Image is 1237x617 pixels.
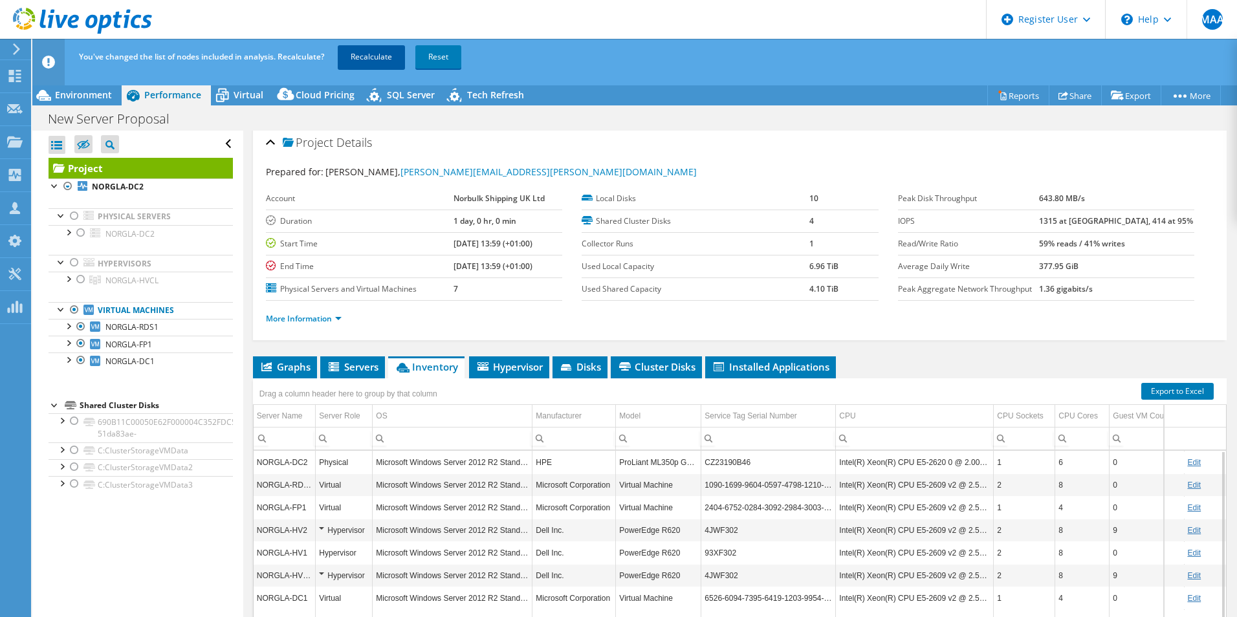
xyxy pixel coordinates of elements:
a: NORGLA-DC2 [49,225,233,242]
td: Column Server Role, Value Hypervisor [316,519,373,541]
td: Column Model, Value Virtual Machine [616,496,701,519]
a: Edit [1187,503,1201,512]
span: [PERSON_NAME], [325,166,697,178]
label: Start Time [266,237,454,250]
td: Column CPU Sockets, Value 2 [994,541,1055,564]
td: Column Service Tag Serial Number, Value 4JWF302 [701,519,836,541]
td: Column Guest VM Count, Value 9 [1110,519,1185,541]
b: 6.96 TiB [809,261,838,272]
a: More [1161,85,1221,105]
td: Column Model, Value ProLiant ML350p Gen8 [616,451,701,473]
b: [DATE] 13:59 (+01:00) [454,238,532,249]
span: NORGLA-DC2 [105,228,155,239]
div: CPU Sockets [997,408,1043,424]
h1: New Server Proposal [42,112,190,126]
td: Column Service Tag Serial Number, Value 1090-1699-9604-0597-4798-1210-76 [701,473,836,496]
span: Inventory [395,360,458,373]
a: Edit [1187,594,1201,603]
td: Column Manufacturer, Value Microsoft Corporation [532,473,616,496]
td: Column Server Role, Value Virtual [316,496,373,519]
span: Servers [327,360,378,373]
td: CPU Cores Column [1055,405,1110,428]
td: Column CPU, Value Intel(R) Xeon(R) CPU E5-2609 v2 @ 2.50GHz [836,496,994,519]
td: Column Guest VM Count, Value 0 [1110,541,1185,564]
a: Edit [1187,458,1201,467]
td: Column CPU Sockets, Value 2 [994,473,1055,496]
td: Column CPU, Value Intel(R) Xeon(R) CPU E5-2609 v2 @ 2.50GHz [836,587,994,609]
a: More Information [266,313,342,324]
b: 1 [809,238,814,249]
span: NORGLA-HVCL [105,275,159,286]
td: Column Manufacturer, Value Dell Inc. [532,564,616,587]
div: Shared Cluster Disks [80,398,233,413]
span: You've changed the list of nodes included in analysis. Recalculate? [79,51,324,62]
label: Physical Servers and Virtual Machines [266,283,454,296]
a: NORGLA-DC2 [49,179,233,195]
td: Column Guest VM Count, Filter cell [1110,427,1185,449]
td: Column Manufacturer, Value Microsoft Corporation [532,587,616,609]
div: Hypervisor [319,568,369,583]
td: Column OS, Value Microsoft Windows Server 2012 R2 Standard [373,587,532,609]
td: Column Server Role, Value Virtual [316,587,373,609]
a: NORGLA-DC1 [49,352,233,369]
div: Guest VM Count [1113,408,1170,424]
label: Used Local Capacity [582,260,809,273]
td: Column Server Name, Value NORGLA-FP1 [254,496,316,519]
td: Column CPU, Value Intel(R) Xeon(R) CPU E5-2609 v2 @ 2.50GHz [836,473,994,496]
td: Column Server Role, Value Physical [316,451,373,473]
a: Share [1049,85,1102,105]
td: Column Server Name, Value NORGLA-HV2 [254,519,316,541]
td: Column CPU Cores, Value 8 [1055,564,1110,587]
b: 4 [809,215,814,226]
td: Column OS, Value Microsoft Windows Server 2012 R2 Standard [373,473,532,496]
td: Column CPU Cores, Value 6 [1055,451,1110,473]
label: Collector Runs [582,237,809,250]
div: Virtual [319,500,369,515]
td: Column Service Tag Serial Number, Value 2404-6752-0284-3092-2984-3003-04 [701,496,836,519]
td: Column Model, Value Virtual Machine [616,473,701,496]
label: Account [266,192,454,205]
td: Column OS, Value Microsoft Windows Server 2012 R2 Standard [373,519,532,541]
a: Edit [1187,481,1201,490]
a: C:ClusterStorageVMData [49,442,233,459]
a: Virtual Machines [49,302,233,319]
label: Average Daily Write [898,260,1040,273]
label: Duration [266,215,454,228]
div: Model [619,408,640,424]
td: Column Guest VM Count, Value 9 [1110,564,1185,587]
a: Reports [987,85,1049,105]
td: Column Service Tag Serial Number, Value CZ23190B46 [701,451,836,473]
span: SQL Server [387,89,435,101]
td: Column Server Role, Value Hypervisor [316,564,373,587]
a: Recalculate [338,45,405,69]
a: Hypervisors [49,255,233,272]
b: 1 day, 0 hr, 0 min [454,215,516,226]
td: Column Model, Value PowerEdge R620 [616,519,701,541]
div: CPU Cores [1058,408,1098,424]
span: Graphs [259,360,311,373]
b: NORGLA-DC2 [92,181,144,192]
label: IOPS [898,215,1040,228]
td: Column Model, Value PowerEdge R620 [616,541,701,564]
td: Column CPU Cores, Filter cell [1055,427,1110,449]
div: Server Role [319,408,360,424]
label: Read/Write Ratio [898,237,1040,250]
td: Column OS, Value Microsoft Windows Server 2012 R2 Standard [373,496,532,519]
div: Virtual [319,477,369,493]
td: Column CPU, Value Intel(R) Xeon(R) CPU E5-2620 0 @ 2.00GHz [836,451,994,473]
div: Hypervisor [319,545,369,561]
div: Physical [319,455,369,470]
td: Column OS, Value Microsoft Windows Server 2012 R2 Standard [373,451,532,473]
td: Column Service Tag Serial Number, Value 6526-6094-7395-6419-1203-9954-69 [701,587,836,609]
label: End Time [266,260,454,273]
td: Column Manufacturer, Filter cell [532,427,616,449]
b: 643.80 MB/s [1039,193,1085,204]
label: Shared Cluster Disks [582,215,809,228]
td: Column OS, Value Microsoft Windows Server 2012 R2 Standard [373,541,532,564]
td: Column Guest VM Count, Value 0 [1110,451,1185,473]
label: Local Disks [582,192,809,205]
td: Column Model, Value Virtual Machine [616,587,701,609]
b: [DATE] 13:59 (+01:00) [454,261,532,272]
a: NORGLA-RDS1 [49,319,233,336]
a: NORGLA-FP1 [49,336,233,352]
